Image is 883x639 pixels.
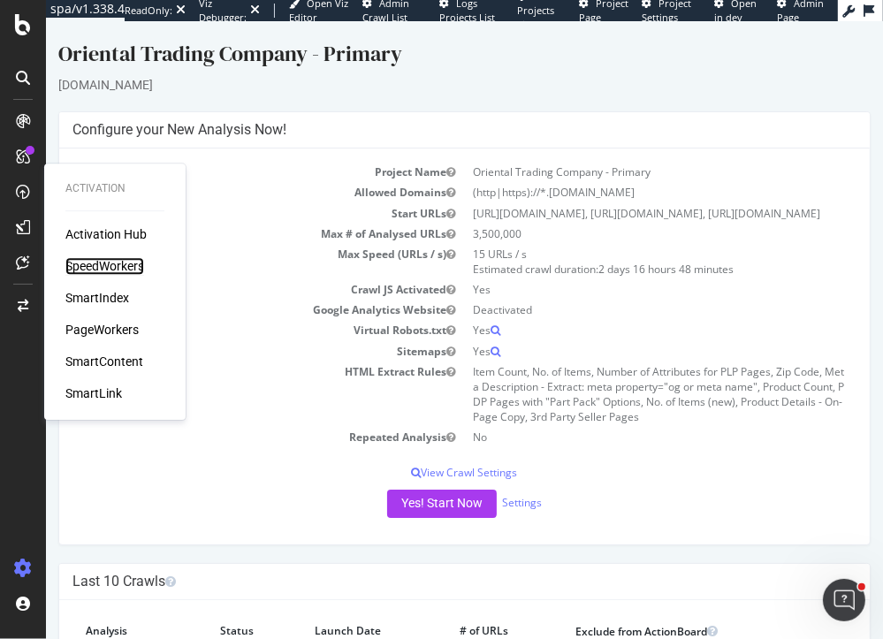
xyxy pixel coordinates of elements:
[400,592,516,628] th: # of URLs
[27,100,811,118] h4: Configure your New Analysis Now!
[419,258,811,278] td: Yes
[27,592,161,628] th: Analysis
[27,320,419,340] td: Sitemaps
[27,444,811,459] p: View Crawl Settings
[65,225,147,243] a: Activation Hub
[419,406,811,426] td: No
[27,278,419,299] td: Google Analytics Website
[517,4,554,31] span: Projects List
[27,406,419,426] td: Repeated Analysis
[27,223,419,258] td: Max Speed (URLs / s)
[27,299,419,319] td: Virtual Robots.txt
[553,240,689,255] span: 2 days 16 hours 48 minutes
[27,141,419,161] td: Project Name
[419,141,811,161] td: Oriental Trading Company - Primary
[27,202,419,223] td: Max # of Analysed URLs
[255,592,400,628] th: Launch Date
[27,258,419,278] td: Crawl JS Activated
[12,55,825,72] div: [DOMAIN_NAME]
[419,202,811,223] td: 3,500,000
[419,299,811,319] td: Yes
[823,579,865,621] iframe: Intercom live chat
[516,592,757,628] th: Exclude from ActionBoard
[419,223,811,258] td: 15 URLs / s Estimated crawl duration:
[161,592,255,628] th: Status
[125,4,172,18] div: ReadOnly:
[27,161,419,181] td: Allowed Domains
[27,552,811,569] h4: Last 10 Crawls
[27,182,419,202] td: Start URLs
[65,353,143,370] a: SmartContent
[12,18,825,55] div: Oriental Trading Company - Primary
[65,289,129,307] a: SmartIndex
[65,321,139,339] a: PageWorkers
[456,474,496,489] a: Settings
[419,182,811,202] td: [URL][DOMAIN_NAME], [URL][DOMAIN_NAME], [URL][DOMAIN_NAME]
[419,161,811,181] td: (http|https)://*.[DOMAIN_NAME]
[419,340,811,407] td: Item Count, No. of Items, Number of Attributes for PLP Pages, Zip Code, Meta Description - Extrac...
[27,340,419,407] td: HTML Extract Rules
[65,181,164,196] div: Activation
[419,320,811,340] td: Yes
[65,384,122,402] a: SmartLink
[65,257,144,275] a: SpeedWorkers
[419,278,811,299] td: Deactivated
[341,468,451,497] button: Yes! Start Now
